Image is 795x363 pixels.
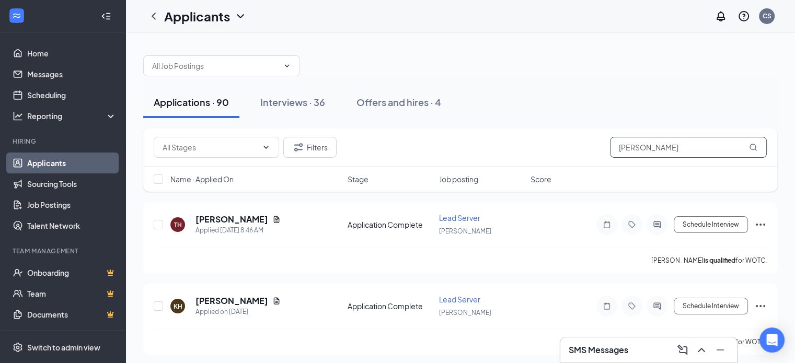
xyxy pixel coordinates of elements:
span: Score [531,174,551,184]
input: All Stages [163,142,258,153]
span: Stage [348,174,368,184]
svg: WorkstreamLogo [11,10,22,21]
button: ChevronUp [693,342,710,358]
div: Interviews · 36 [260,96,325,109]
svg: Tag [626,220,638,229]
button: Schedule Interview [674,298,748,314]
svg: Analysis [13,111,23,121]
div: Open Intercom Messenger [759,327,785,353]
a: Scheduling [27,85,117,106]
button: Schedule Interview [674,216,748,233]
svg: ChevronDown [262,143,270,151]
p: [PERSON_NAME] for WOTC. [651,256,767,265]
svg: ChevronDown [283,62,291,70]
a: OnboardingCrown [27,262,117,283]
a: Home [27,43,117,64]
h3: SMS Messages [569,344,628,356]
a: SurveysCrown [27,325,117,346]
a: Sourcing Tools [27,173,117,194]
div: Offers and hires · 4 [356,96,441,109]
div: Switch to admin view [27,342,100,353]
div: KH [174,302,182,311]
svg: Settings [13,342,23,353]
svg: QuestionInfo [738,10,750,22]
div: CS [763,11,771,20]
h5: [PERSON_NAME] [195,214,268,225]
svg: ChevronLeft [147,10,160,22]
svg: ChevronDown [234,10,247,22]
svg: Tag [626,302,638,310]
div: Reporting [27,111,117,121]
b: is qualified [704,256,735,264]
svg: Note [601,220,613,229]
a: Talent Network [27,215,117,236]
span: Job posting [439,174,478,184]
svg: Filter [292,141,305,154]
svg: ActiveChat [651,302,663,310]
div: Applied [DATE] 8:46 AM [195,225,281,236]
svg: Document [272,215,281,224]
svg: MagnifyingGlass [749,143,757,151]
a: DocumentsCrown [27,304,117,325]
span: [PERSON_NAME] [439,227,491,235]
h1: Applicants [164,7,230,25]
div: Team Management [13,247,114,255]
button: ComposeMessage [674,342,691,358]
svg: Document [272,297,281,305]
svg: Note [601,302,613,310]
svg: Ellipses [754,300,767,312]
h5: [PERSON_NAME] [195,295,268,307]
svg: ChevronUp [695,344,708,356]
button: Minimize [712,342,729,358]
div: Application Complete [348,301,433,311]
a: Applicants [27,153,117,173]
svg: Minimize [714,344,727,356]
div: Application Complete [348,219,433,230]
a: Messages [27,64,117,85]
a: Job Postings [27,194,117,215]
span: Name · Applied On [170,174,234,184]
span: [PERSON_NAME] [439,309,491,317]
span: Lead Server [439,213,480,223]
div: Hiring [13,137,114,146]
svg: Notifications [715,10,727,22]
button: Filter Filters [283,137,337,158]
div: Applied on [DATE] [195,307,281,317]
svg: ActiveChat [651,220,663,229]
div: TH [174,220,182,229]
input: All Job Postings [152,60,279,72]
svg: ComposeMessage [676,344,689,356]
svg: Collapse [101,11,111,21]
input: Search in applications [610,137,767,158]
svg: Ellipses [754,218,767,231]
a: TeamCrown [27,283,117,304]
div: Applications · 90 [154,96,229,109]
span: Lead Server [439,295,480,304]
